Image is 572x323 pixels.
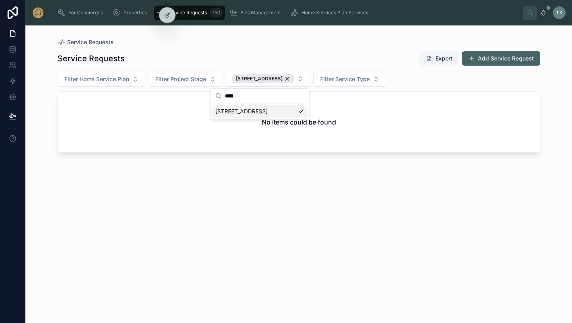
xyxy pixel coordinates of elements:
[110,6,153,20] a: Properties
[51,4,523,21] div: scrollable content
[168,10,207,16] span: Service Requests
[240,10,281,16] span: Bids Management
[227,6,286,20] a: Bids Management
[124,10,147,16] span: Properties
[313,72,386,87] button: Select Button
[58,53,125,64] h1: Service Requests
[211,103,309,119] div: Suggestions
[320,75,370,83] span: Filter Service Type
[64,75,129,83] span: Filter Home Service Plan
[58,72,145,87] button: Select Button
[462,51,540,66] button: Add Service Request
[288,6,374,20] a: Home Services Plan Services
[226,71,310,87] button: Select Button
[154,6,225,20] a: Service Requests150
[58,38,114,46] a: Service Requests
[236,76,282,82] span: [STREET_ADDRESS]
[232,74,294,83] button: Unselect 203
[215,107,268,115] span: [STREET_ADDRESS]
[55,6,108,20] a: For Concierges
[32,6,44,19] img: App logo
[67,38,114,46] span: Service Requests
[210,8,223,18] div: 150
[155,75,206,83] span: Filter Project Stage
[301,10,368,16] span: Home Services Plan Services
[149,72,222,87] button: Select Button
[68,10,103,16] span: For Concierges
[419,51,459,66] button: Export
[556,10,562,16] span: TK
[262,117,336,127] h2: No items could be found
